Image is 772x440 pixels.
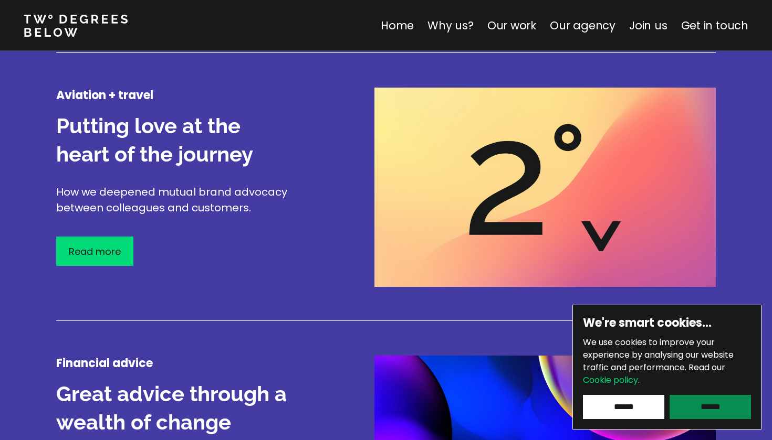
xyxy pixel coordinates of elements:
[487,18,536,33] a: Our work
[681,18,748,33] a: Get in touch
[381,18,414,33] a: Home
[629,18,667,33] a: Join us
[583,336,751,387] p: We use cookies to improve your experience by analysing our website traffic and performance.
[550,18,615,33] a: Our agency
[583,315,751,331] h6: We're smart cookies…
[56,88,716,350] a: Aviation + travelPutting love at the heart of the journeyHow we deepened mutual brand advocacy be...
[583,361,725,386] span: Read our .
[56,356,298,371] h4: Financial advice
[69,244,121,259] p: Read more
[56,184,298,216] p: How we deepened mutual brand advocacy between colleagues and customers.
[56,112,298,168] h3: Putting love at the heart of the journey
[583,374,638,386] a: Cookie policy
[427,18,474,33] a: Why us?
[56,380,298,436] h3: Great advice through a wealth of change
[56,88,298,103] h4: Aviation + travel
